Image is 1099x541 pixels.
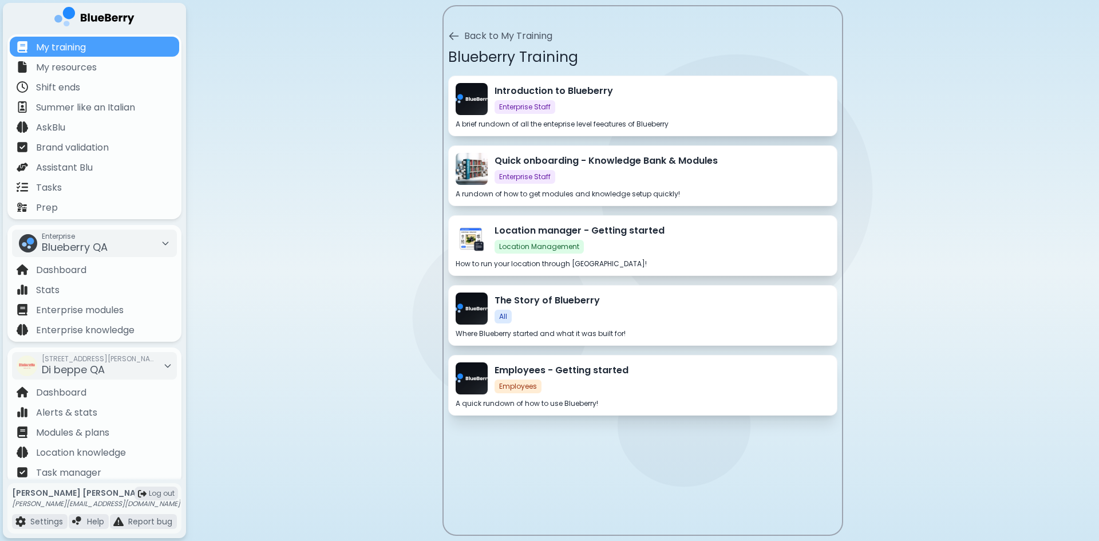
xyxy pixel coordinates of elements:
[17,181,28,193] img: file icon
[15,516,26,527] img: file icon
[12,488,180,498] p: [PERSON_NAME] [PERSON_NAME]
[42,354,156,364] span: [STREET_ADDRESS][PERSON_NAME]
[456,293,488,325] img: The Story of Blueberry
[36,101,135,114] p: Summer like an Italian
[36,181,62,195] p: Tasks
[495,310,512,323] div: All
[54,7,135,30] img: company logo
[113,516,124,527] img: file icon
[17,356,37,376] img: company thumbnail
[36,283,60,297] p: Stats
[36,323,135,337] p: Enterprise knowledge
[17,202,28,213] img: file icon
[456,329,830,338] p: Where Blueberry started and what it was built for!
[36,141,109,155] p: Brand validation
[36,426,109,440] p: Modules & plans
[495,364,830,377] p: Employees - Getting started
[456,83,488,115] img: Introduction to Blueberry
[42,362,105,377] span: Di beppe QA
[36,466,101,480] p: Task manager
[17,447,28,458] img: file icon
[17,61,28,73] img: file icon
[456,153,488,185] img: Quick onboarding - Knowledge Bank & Modules
[30,516,63,527] p: Settings
[17,121,28,133] img: file icon
[495,294,830,307] p: The Story of Blueberry
[17,101,28,113] img: file icon
[17,41,28,53] img: file icon
[17,406,28,418] img: file icon
[42,232,108,241] span: Enterprise
[495,154,830,168] p: Quick onboarding - Knowledge Bank & Modules
[456,259,830,268] p: How to run your location through [GEOGRAPHIC_DATA]!
[17,304,28,315] img: file icon
[36,303,124,317] p: Enterprise modules
[17,324,28,335] img: file icon
[17,141,28,153] img: file icon
[17,427,28,438] img: file icon
[456,399,830,408] p: A quick rundown of how to use Blueberry!
[36,121,65,135] p: AskBlu
[36,263,86,277] p: Dashboard
[17,386,28,398] img: file icon
[17,467,28,478] img: file icon
[448,48,837,66] p: Blueberry Training
[495,380,541,393] div: Employees
[36,81,80,94] p: Shift ends
[495,170,555,184] div: Enterprise Staff
[456,120,830,129] p: A brief rundown of all the enteprise level feeatures of Blueberry
[42,240,108,254] span: Blueberry QA
[87,516,104,527] p: Help
[495,100,555,114] div: Enterprise Staff
[36,201,58,215] p: Prep
[36,446,126,460] p: Location knowledge
[36,61,97,74] p: My resources
[36,406,97,420] p: Alerts & stats
[456,362,488,394] img: Employees - Getting started
[17,284,28,295] img: file icon
[12,499,180,508] p: [PERSON_NAME][EMAIL_ADDRESS][DOMAIN_NAME]
[17,81,28,93] img: file icon
[17,264,28,275] img: file icon
[495,240,584,254] div: Location Management
[448,29,552,43] button: Back to My Training
[72,516,82,527] img: file icon
[138,489,147,498] img: logout
[36,386,86,400] p: Dashboard
[495,224,830,238] p: Location manager - Getting started
[456,223,488,255] img: Location manager - Getting started
[19,234,37,252] img: company thumbnail
[36,161,93,175] p: Assistant Blu
[495,84,830,98] p: Introduction to Blueberry
[456,189,830,199] p: A rundown of how to get modules and knowledge setup quickly!
[128,516,172,527] p: Report bug
[17,161,28,173] img: file icon
[149,489,175,498] span: Log out
[36,41,86,54] p: My training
